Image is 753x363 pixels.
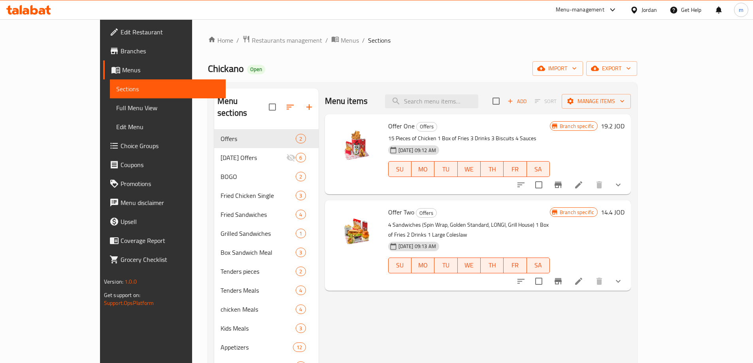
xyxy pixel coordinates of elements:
span: MO [415,164,431,175]
span: FR [507,260,523,271]
button: TU [434,258,457,273]
span: Fried Sandwiches [221,210,296,219]
span: [DATE] 09:13 AM [395,243,439,250]
span: Chickano [208,60,244,77]
a: Full Menu View [110,98,226,117]
button: SU [388,258,411,273]
button: Branch-specific-item [549,175,568,194]
span: 1 [296,230,305,237]
span: Select section [488,93,504,109]
span: Box Sandwich Meal [221,248,296,257]
div: Open [247,65,265,74]
span: Offers [221,134,296,143]
p: 15 Pieces of Chicken 1 Box of Fries 3 Drinks 3 Biscuits 4 Sauces [388,134,550,143]
span: import [539,64,577,73]
span: Tenders pieces [221,267,296,276]
span: Select all sections [264,99,281,115]
span: Restaurants management [252,36,322,45]
span: SU [392,164,408,175]
nav: breadcrumb [208,35,637,45]
span: WE [461,260,477,271]
span: 1.0.0 [125,276,137,287]
a: Branches [103,41,226,60]
h2: Menu items [325,95,368,107]
span: Offers [416,209,436,218]
span: 2 [296,173,305,181]
span: Edit Menu [116,122,219,132]
div: items [296,229,306,238]
div: items [296,248,306,257]
span: Coupons [121,160,219,169]
div: Kids Meals3 [214,319,319,338]
span: WE [461,164,477,175]
h6: 19.2 JOD [601,120,625,132]
span: Select section first [530,95,562,107]
span: Sections [116,84,219,94]
img: Offer One [331,120,382,171]
input: search [385,94,478,108]
span: Branch specific [557,209,597,216]
div: items [296,134,306,143]
span: SA [530,260,547,271]
span: Sections [368,36,391,45]
button: TH [481,161,504,177]
button: MO [411,258,434,273]
span: Open [247,66,265,73]
span: Menus [122,65,219,75]
span: Grilled Sandwiches [221,229,296,238]
span: m [739,6,744,14]
div: Tenders Meals [221,286,296,295]
span: Menu disclaimer [121,198,219,207]
span: Choice Groups [121,141,219,150]
button: import [532,61,583,76]
button: Add section [300,98,319,117]
button: export [586,61,637,76]
button: SA [527,161,550,177]
div: Offers2 [214,129,319,148]
span: Menus [341,36,359,45]
button: TH [481,258,504,273]
span: Full Menu View [116,103,219,113]
div: Offers [416,122,437,132]
span: TU [438,260,454,271]
p: 4 Sandwiches (Spin Wrap, Golden Standard, LONGI, Grill House) 1 Box of Fries 2 Drinks 1 Large Col... [388,220,550,240]
button: FR [504,161,527,177]
li: / [325,36,328,45]
span: Offer Two [388,206,414,218]
span: Select to update [530,273,547,290]
span: 4 [296,287,305,294]
span: Edit Restaurant [121,27,219,37]
div: items [296,172,306,181]
button: show more [609,175,628,194]
div: items [296,305,306,314]
button: SU [388,161,411,177]
button: FR [504,258,527,273]
span: 4 [296,306,305,313]
div: Grilled Sandwiches1 [214,224,319,243]
span: Appetizers [221,342,293,352]
span: Add [506,97,528,106]
span: Manage items [568,96,625,106]
button: WE [458,258,481,273]
h2: Menu sections [217,95,269,119]
span: SA [530,164,547,175]
svg: Inactive section [286,153,296,162]
a: Menu disclaimer [103,193,226,212]
span: Select to update [530,177,547,193]
span: Grocery Checklist [121,255,219,264]
button: Add [504,95,530,107]
span: 3 [296,192,305,199]
a: Coverage Report [103,231,226,250]
li: / [236,36,239,45]
div: items [296,191,306,200]
div: BOGO2 [214,167,319,186]
button: delete [590,175,609,194]
a: Edit menu item [574,180,583,190]
a: Edit Menu [110,117,226,136]
span: chicken Meals [221,305,296,314]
